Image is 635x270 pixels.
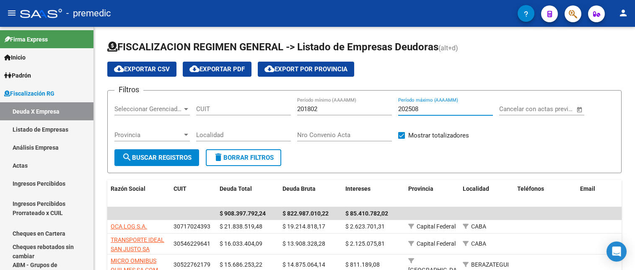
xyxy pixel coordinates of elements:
[342,180,405,208] datatable-header-cell: Intereses
[264,64,275,74] mat-icon: cloud_download
[575,105,584,114] button: Open calendar
[114,64,124,74] mat-icon: cloud_download
[111,223,147,230] span: OCA LOG S.A.
[4,89,54,98] span: Fiscalización RG
[517,185,544,192] span: Teléfonos
[174,261,210,268] span: 30522762179
[4,53,26,62] span: Inicio
[283,223,325,230] span: $ 19.214.818,17
[408,185,433,192] span: Provincia
[417,240,456,247] span: Capital Federal
[114,84,143,96] h3: Filtros
[4,71,31,80] span: Padrón
[345,261,380,268] span: $ 811.189,08
[345,223,385,230] span: $ 2.623.701,31
[417,223,456,230] span: Capital Federal
[107,62,176,77] button: Exportar CSV
[216,180,279,208] datatable-header-cell: Deuda Total
[189,65,245,73] span: Exportar PDF
[122,152,132,162] mat-icon: search
[220,223,262,230] span: $ 21.838.519,48
[213,152,223,162] mat-icon: delete
[114,149,199,166] button: Buscar Registros
[174,240,210,247] span: 30546229641
[174,185,187,192] span: CUIT
[283,185,316,192] span: Deuda Bruta
[459,180,514,208] datatable-header-cell: Localidad
[408,130,469,140] span: Mostrar totalizadores
[345,240,385,247] span: $ 2.125.075,81
[189,64,200,74] mat-icon: cloud_download
[279,180,342,208] datatable-header-cell: Deuda Bruta
[283,240,325,247] span: $ 13.908.328,28
[213,154,274,161] span: Borrar Filtros
[345,185,371,192] span: Intereses
[107,180,170,208] datatable-header-cell: Razón Social
[471,240,486,247] span: CABA
[283,210,329,217] span: $ 822.987.010,22
[111,236,164,253] span: TRANSPORTE IDEAL SAN JUSTO SA
[220,185,252,192] span: Deuda Total
[283,261,325,268] span: $ 14.875.064,14
[220,210,266,217] span: $ 908.397.792,24
[471,261,509,268] span: BERAZATEGUI
[405,180,459,208] datatable-header-cell: Provincia
[258,62,354,77] button: Export por Provincia
[114,131,182,139] span: Provincia
[606,241,627,262] div: Open Intercom Messenger
[4,35,48,44] span: Firma Express
[438,44,458,52] span: (alt+d)
[114,65,170,73] span: Exportar CSV
[220,240,262,247] span: $ 16.033.404,09
[206,149,281,166] button: Borrar Filtros
[111,185,145,192] span: Razón Social
[114,105,182,113] span: Seleccionar Gerenciador
[345,210,388,217] span: $ 85.410.782,02
[107,41,438,53] span: FISCALIZACION REGIMEN GENERAL -> Listado de Empresas Deudoras
[183,62,251,77] button: Exportar PDF
[618,8,628,18] mat-icon: person
[220,261,262,268] span: $ 15.686.253,22
[264,65,347,73] span: Export por Provincia
[514,180,577,208] datatable-header-cell: Teléfonos
[174,223,210,230] span: 30717024393
[471,223,486,230] span: CABA
[66,4,111,23] span: - premedic
[580,185,595,192] span: Email
[122,154,192,161] span: Buscar Registros
[463,185,489,192] span: Localidad
[7,8,17,18] mat-icon: menu
[170,180,216,208] datatable-header-cell: CUIT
